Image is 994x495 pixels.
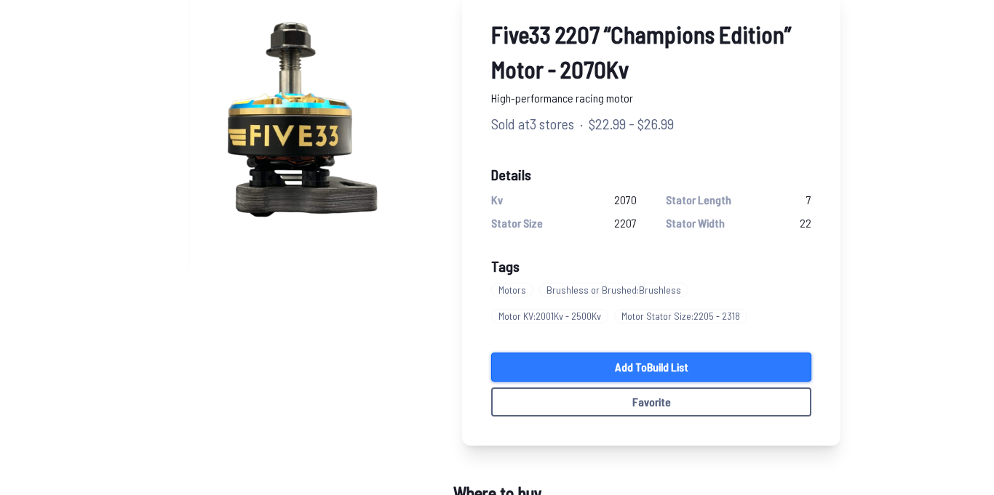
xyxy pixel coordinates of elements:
a: Motor Stator Size:2205 - 2318 [614,303,753,329]
span: 7 [806,191,811,209]
span: Motor Stator Size : 2205 - 2318 [614,309,747,323]
span: High-performance racing motor [491,89,811,107]
a: Motors [491,277,539,303]
span: · [580,113,583,134]
span: 2207 [614,214,637,232]
span: 2070 [614,191,637,209]
span: Stator Length [666,191,731,209]
span: Motor KV : 2001Kv - 2500Kv [491,309,608,323]
button: Favorite [491,387,811,416]
a: Brushless or Brushed:Brushless [539,277,694,303]
span: Stator Width [666,214,725,232]
span: Five33 2207 “Champions Edition” Motor - 2070Kv [491,17,811,86]
span: Stator Size [491,214,543,232]
span: Motors [491,283,533,297]
span: Brushless or Brushed : Brushless [539,283,688,297]
span: Details [491,164,811,185]
span: Sold at 3 stores [491,113,574,134]
a: Motor KV:2001Kv - 2500Kv [491,303,614,329]
span: Tags [491,257,520,275]
span: 22 [800,214,811,232]
span: Kv [491,191,503,209]
a: Add toBuild List [491,353,811,382]
span: $22.99 - $26.99 [589,113,674,134]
